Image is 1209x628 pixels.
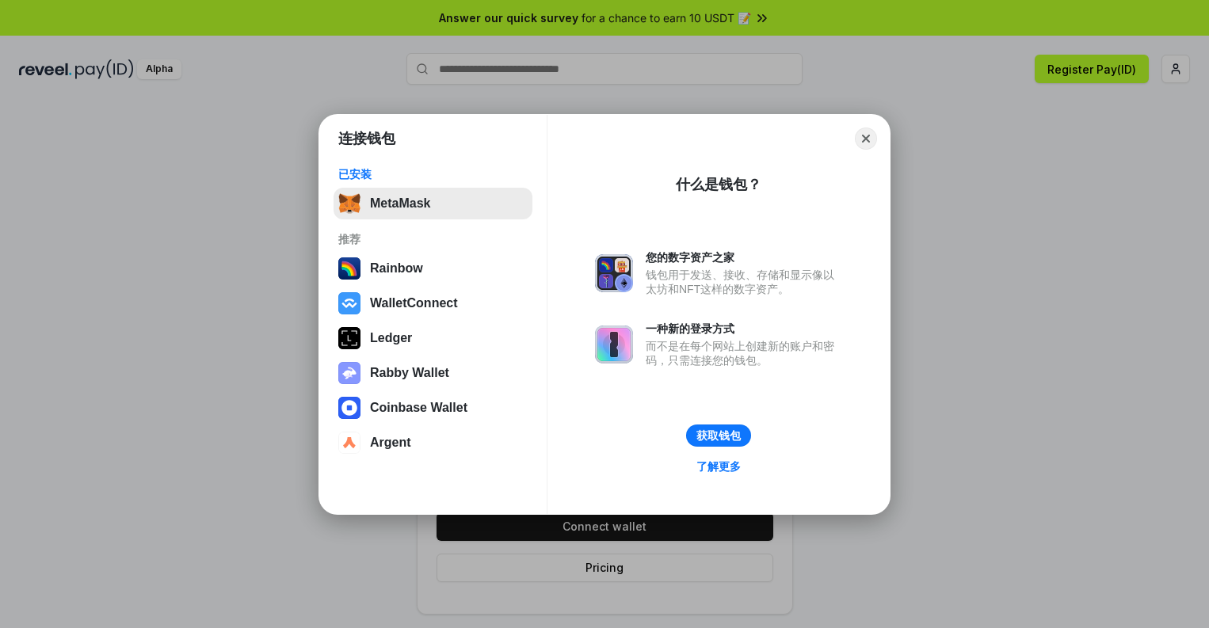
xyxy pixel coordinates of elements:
a: 了解更多 [687,456,750,477]
button: Rabby Wallet [334,357,532,389]
div: 您的数字资产之家 [646,250,842,265]
div: 推荐 [338,232,528,246]
button: MetaMask [334,188,532,219]
img: svg+xml,%3Csvg%20fill%3D%22none%22%20height%3D%2233%22%20viewBox%3D%220%200%2035%2033%22%20width%... [338,192,360,215]
img: svg+xml,%3Csvg%20xmlns%3D%22http%3A%2F%2Fwww.w3.org%2F2000%2Fsvg%22%20fill%3D%22none%22%20viewBox... [338,362,360,384]
img: svg+xml,%3Csvg%20xmlns%3D%22http%3A%2F%2Fwww.w3.org%2F2000%2Fsvg%22%20fill%3D%22none%22%20viewBox... [595,325,633,363]
button: Close [855,128,877,150]
div: WalletConnect [370,296,458,310]
img: svg+xml,%3Csvg%20xmlns%3D%22http%3A%2F%2Fwww.w3.org%2F2000%2Fsvg%22%20width%3D%2228%22%20height%3... [338,327,360,349]
img: svg+xml,%3Csvg%20width%3D%22120%22%20height%3D%22120%22%20viewBox%3D%220%200%20120%20120%22%20fil... [338,257,360,280]
div: 获取钱包 [696,428,741,443]
h1: 连接钱包 [338,129,395,148]
div: 了解更多 [696,459,741,474]
img: svg+xml,%3Csvg%20width%3D%2228%22%20height%3D%2228%22%20viewBox%3D%220%200%2028%2028%22%20fill%3D... [338,397,360,419]
img: svg+xml,%3Csvg%20xmlns%3D%22http%3A%2F%2Fwww.w3.org%2F2000%2Fsvg%22%20fill%3D%22none%22%20viewBox... [595,254,633,292]
div: Ledger [370,331,412,345]
button: Ledger [334,322,532,354]
div: MetaMask [370,196,430,211]
div: 而不是在每个网站上创建新的账户和密码，只需连接您的钱包。 [646,339,842,367]
div: 什么是钱包？ [676,175,761,194]
button: 获取钱包 [686,424,751,447]
button: WalletConnect [334,287,532,319]
div: Argent [370,436,411,450]
img: svg+xml,%3Csvg%20width%3D%2228%22%20height%3D%2228%22%20viewBox%3D%220%200%2028%2028%22%20fill%3D... [338,292,360,314]
div: 一种新的登录方式 [646,322,842,336]
div: Rabby Wallet [370,366,449,380]
div: 钱包用于发送、接收、存储和显示像以太坊和NFT这样的数字资产。 [646,268,842,296]
div: Rainbow [370,261,423,276]
div: 已安装 [338,167,528,181]
button: Rainbow [334,253,532,284]
button: Argent [334,427,532,459]
div: Coinbase Wallet [370,401,467,415]
img: svg+xml,%3Csvg%20width%3D%2228%22%20height%3D%2228%22%20viewBox%3D%220%200%2028%2028%22%20fill%3D... [338,432,360,454]
button: Coinbase Wallet [334,392,532,424]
